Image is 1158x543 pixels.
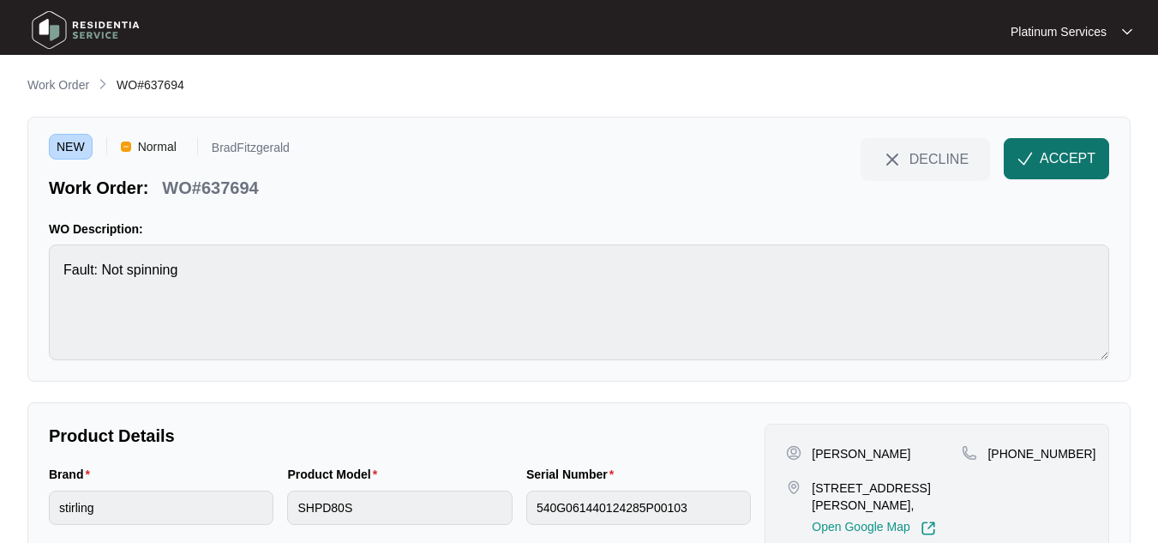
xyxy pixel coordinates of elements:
[49,244,1109,360] textarea: Fault: Not spinning
[49,491,273,525] input: Brand
[49,176,148,200] p: Work Order:
[1040,148,1095,169] span: ACCEPT
[287,491,512,525] input: Product Model
[131,134,183,160] span: Normal
[121,142,131,152] img: Vercel Logo
[24,76,93,95] a: Work Order
[49,424,751,448] p: Product Details
[49,134,93,160] span: NEW
[786,480,801,495] img: map-pin
[212,142,290,160] p: BradFitzgerald
[49,466,97,483] label: Brand
[526,491,751,525] input: Serial Number
[1011,23,1107,40] p: Platinum Services
[812,480,962,514] p: [STREET_ADDRESS][PERSON_NAME],
[882,149,903,170] img: close-Icon
[861,138,990,179] button: close-IconDECLINE
[26,4,146,56] img: residentia service logo
[49,220,1109,238] p: WO Description:
[162,176,258,200] p: WO#637694
[962,445,977,461] img: map-pin
[1122,27,1132,36] img: dropdown arrow
[1004,138,1109,179] button: check-IconACCEPT
[987,445,1095,462] p: [PHONE_NUMBER]
[812,445,910,462] p: [PERSON_NAME]
[812,521,935,536] a: Open Google Map
[786,445,801,461] img: user-pin
[526,466,621,483] label: Serial Number
[27,76,89,94] p: Work Order
[909,149,969,168] span: DECLINE
[287,466,384,483] label: Product Model
[117,78,184,92] span: WO#637694
[1017,151,1033,166] img: check-Icon
[96,77,110,91] img: chevron-right
[921,521,936,536] img: Link-External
